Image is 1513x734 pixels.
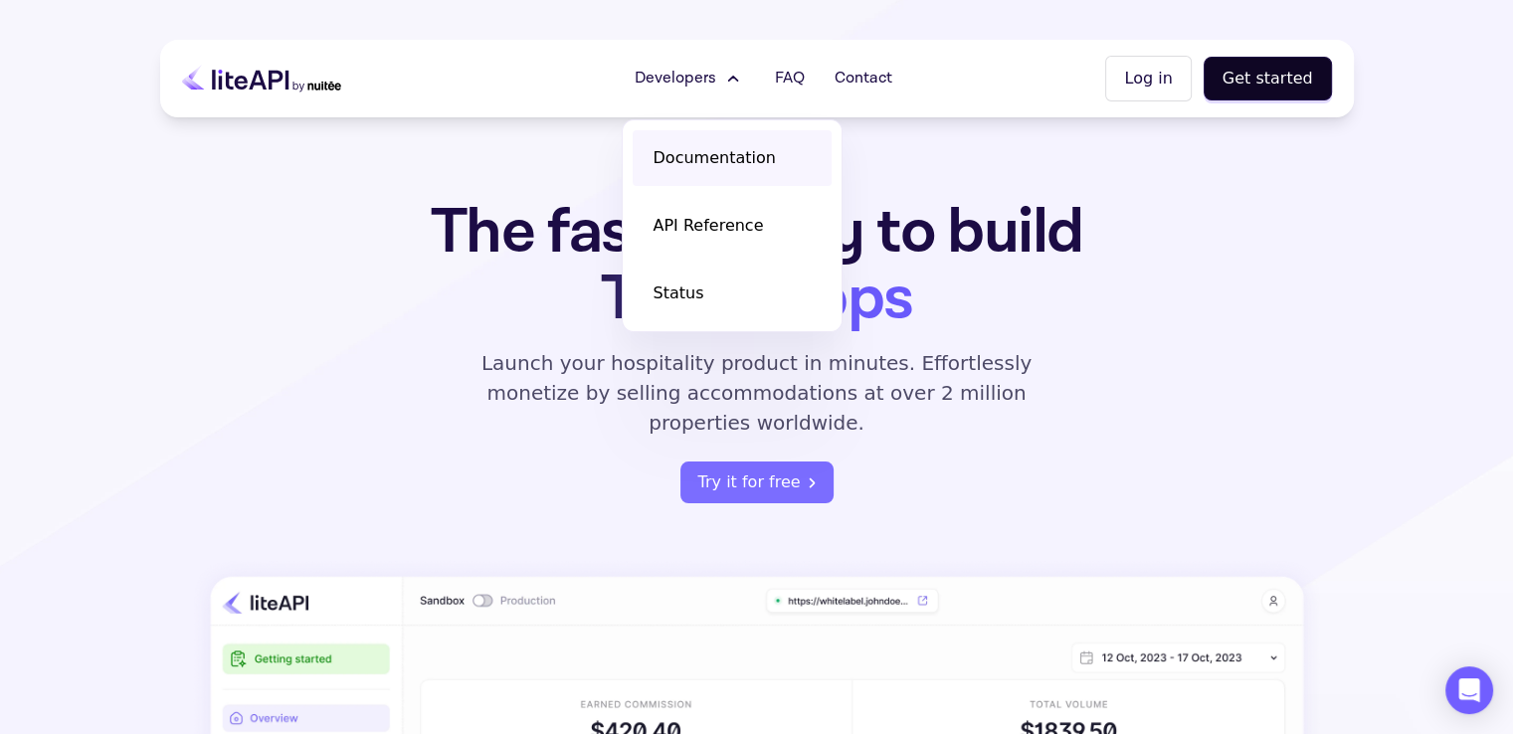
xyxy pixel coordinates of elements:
[822,59,903,98] a: Contact
[653,146,775,170] span: Documentation
[1105,56,1191,101] button: Log in
[774,67,804,91] span: FAQ
[622,59,756,98] button: Developers
[633,130,832,186] a: Documentation
[1445,666,1493,714] div: Open Intercom Messenger
[680,461,834,503] a: register
[653,214,763,238] span: API Reference
[633,198,832,254] a: API Reference
[601,258,912,340] span: Travel Apps
[368,199,1146,332] h1: The fastest way to build
[680,461,834,503] button: Try it for free
[633,266,832,321] a: Status
[459,348,1055,438] p: Launch your hospitality product in minutes. Effortlessly monetize by selling accommodations at ov...
[653,281,703,305] span: Status
[762,59,816,98] a: FAQ
[834,67,891,91] span: Contact
[1204,57,1332,100] button: Get started
[634,67,715,91] span: Developers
